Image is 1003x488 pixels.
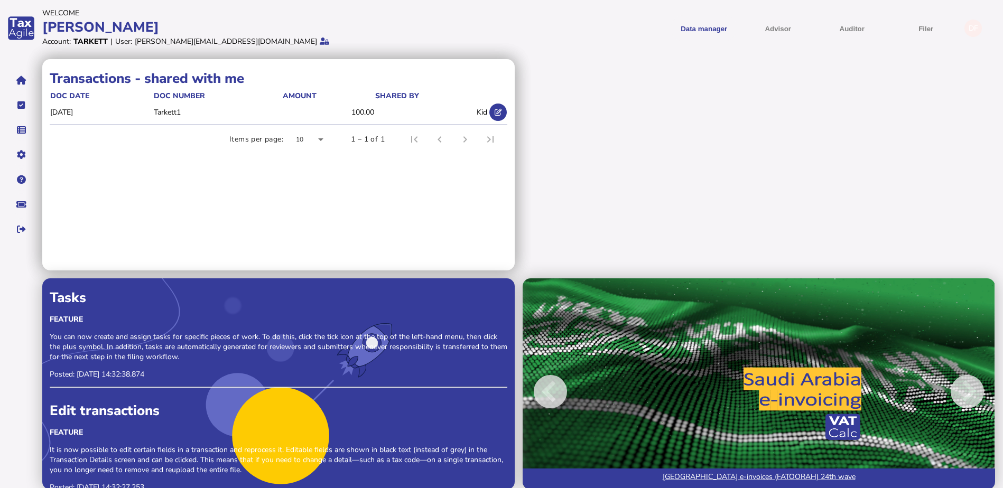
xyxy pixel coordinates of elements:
[10,144,32,166] button: Manage settings
[671,15,737,41] button: Shows a dropdown of Data manager options
[745,15,811,41] button: Shows a dropdown of VAT Advisor options
[50,314,507,324] div: Feature
[50,91,89,101] div: doc date
[283,91,317,101] div: Amount
[351,134,385,145] div: 1 – 1 of 1
[10,168,32,191] button: Help pages
[135,36,317,46] div: [PERSON_NAME][EMAIL_ADDRESS][DOMAIN_NAME]
[50,332,507,362] p: You can now create and assign tasks for specific pieces of work. To do this, click the tick icon ...
[964,20,982,37] div: Profile settings
[42,8,498,18] div: Welcome
[320,37,329,45] i: Protected by 2-step verification
[42,18,498,36] div: [PERSON_NAME]
[402,127,427,152] button: First page
[10,69,32,91] button: Home
[50,445,507,475] p: It is now possible to edit certain fields in a transaction and reprocess it. Editable fields are ...
[375,101,488,123] td: Kid
[50,69,507,88] h1: Transactions - shared with me
[110,36,113,46] div: |
[50,369,507,379] p: Posted: [DATE] 14:32:38.874
[819,15,885,41] button: Auditor
[73,36,108,46] div: Tarkett
[10,94,32,116] button: Tasks
[154,91,282,101] div: doc number
[153,101,282,123] td: Tarkett1
[50,288,507,307] div: Tasks
[10,119,32,141] button: Data manager
[283,91,374,101] div: Amount
[504,15,960,41] menu: navigate products
[115,36,132,46] div: User:
[10,218,32,240] button: Sign out
[154,91,205,101] div: doc number
[50,91,153,101] div: doc date
[282,101,375,123] td: 100.00
[42,36,71,46] div: Account:
[478,127,503,152] button: Last page
[427,127,452,152] button: Previous page
[375,91,419,101] div: shared by
[17,130,26,130] i: Data manager
[489,104,507,121] button: Open shared transaction
[893,15,959,41] button: Filer
[50,101,153,123] td: [DATE]
[50,401,507,420] div: Edit transactions
[375,91,488,101] div: shared by
[452,127,478,152] button: Next page
[229,134,283,145] div: Items per page:
[50,427,507,437] div: Feature
[10,193,32,215] button: Raise a support ticket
